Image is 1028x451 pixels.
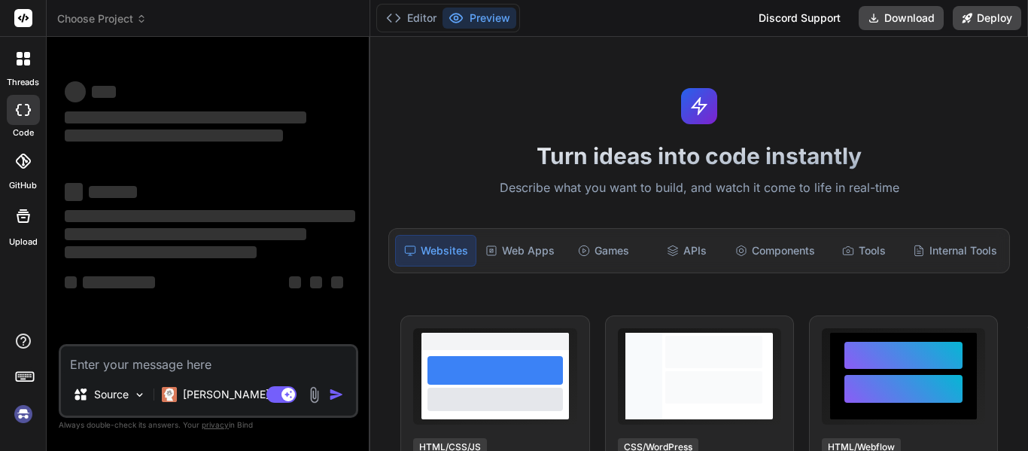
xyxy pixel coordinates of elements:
[94,387,129,402] p: Source
[395,235,476,267] div: Websites
[133,389,146,401] img: Pick Models
[183,387,295,402] p: [PERSON_NAME] 4 S..
[11,401,36,427] img: signin
[289,276,301,288] span: ‌
[65,228,306,240] span: ‌
[907,235,1003,267] div: Internal Tools
[859,6,944,30] button: Download
[9,179,37,192] label: GitHub
[380,8,443,29] button: Editor
[13,126,34,139] label: code
[65,246,257,258] span: ‌
[7,76,39,89] label: threads
[162,387,177,402] img: Claude 4 Sonnet
[83,276,155,288] span: ‌
[65,111,306,123] span: ‌
[9,236,38,248] label: Upload
[729,235,821,267] div: Components
[564,235,643,267] div: Games
[65,276,77,288] span: ‌
[65,130,283,142] span: ‌
[57,11,147,26] span: Choose Project
[953,6,1021,30] button: Deploy
[329,387,344,402] img: icon
[379,142,1019,169] h1: Turn ideas into code instantly
[65,81,86,102] span: ‌
[750,6,850,30] div: Discord Support
[646,235,726,267] div: APIs
[59,418,358,432] p: Always double-check its answers. Your in Bind
[379,178,1019,198] p: Describe what you want to build, and watch it come to life in real-time
[92,86,116,98] span: ‌
[89,186,137,198] span: ‌
[65,210,355,222] span: ‌
[443,8,516,29] button: Preview
[202,420,229,429] span: privacy
[65,183,83,201] span: ‌
[306,386,323,404] img: attachment
[479,235,561,267] div: Web Apps
[310,276,322,288] span: ‌
[824,235,904,267] div: Tools
[331,276,343,288] span: ‌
